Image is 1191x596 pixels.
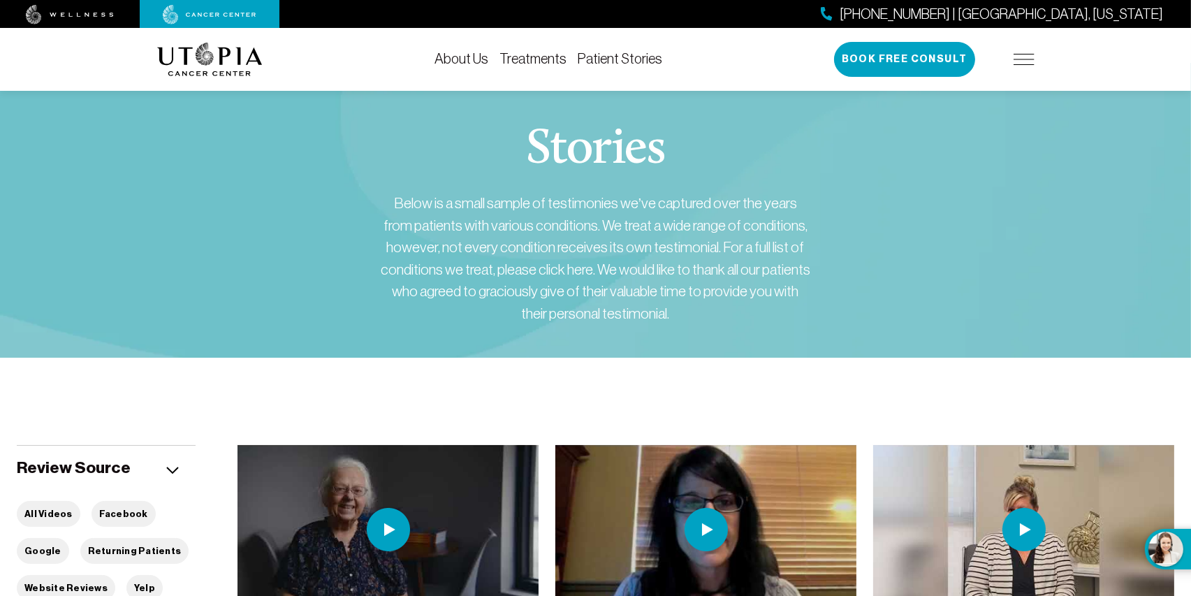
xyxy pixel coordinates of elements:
[367,508,410,551] img: play icon
[80,538,189,564] button: Returning Patients
[840,4,1163,24] span: [PHONE_NUMBER] | [GEOGRAPHIC_DATA], [US_STATE]
[379,192,812,324] div: Below is a small sample of testimonies we’ve captured over the years from patients with various c...
[578,51,662,66] a: Patient Stories
[834,42,975,77] button: Book Free Consult
[166,467,179,474] img: icon
[1014,54,1035,65] img: icon-hamburger
[527,125,665,175] h1: Stories
[163,5,256,24] img: cancer center
[434,51,488,66] a: About Us
[26,5,114,24] img: wellness
[17,457,131,479] h5: Review Source
[821,4,1163,24] a: [PHONE_NUMBER] | [GEOGRAPHIC_DATA], [US_STATE]
[499,51,567,66] a: Treatments
[685,508,728,551] img: play icon
[157,43,263,76] img: logo
[1002,508,1046,551] img: play icon
[92,501,156,527] button: Facebook
[17,501,80,527] button: All Videos
[17,538,69,564] button: Google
